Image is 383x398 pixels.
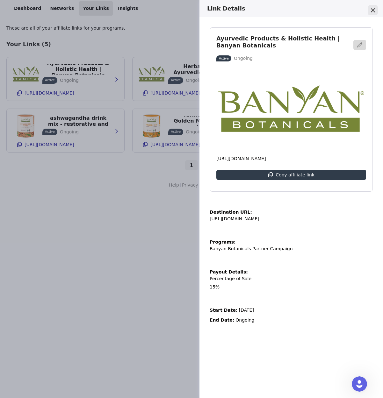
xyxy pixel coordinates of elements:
[210,209,259,216] p: Destination URL:
[210,216,259,222] p: [URL][DOMAIN_NAME]
[216,155,366,162] p: [URL][DOMAIN_NAME]
[207,5,367,12] h3: Link Details
[239,307,254,314] p: [DATE]
[210,269,251,275] p: Payout Details:
[368,5,378,15] button: Close
[210,307,238,314] p: Start Date:
[352,376,367,392] iframe: Intercom live chat
[210,239,293,245] p: Programs:
[276,172,314,177] p: Copy affiliate link
[210,317,234,323] p: End Date:
[210,245,293,252] p: Banyan Botanicals Partner Campaign
[210,275,251,282] p: Percentage of Sale
[216,35,350,49] h3: Ayurvedic Products & Holistic Health | Banyan Botanicals
[216,170,366,180] button: Copy affiliate link
[216,69,366,148] img: Ayurvedic Products & Holistic Health | Banyan Botanicals
[235,317,254,323] p: Ongoing
[219,56,229,61] p: Active
[210,284,220,290] p: 15%
[234,55,253,62] p: Ongoing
